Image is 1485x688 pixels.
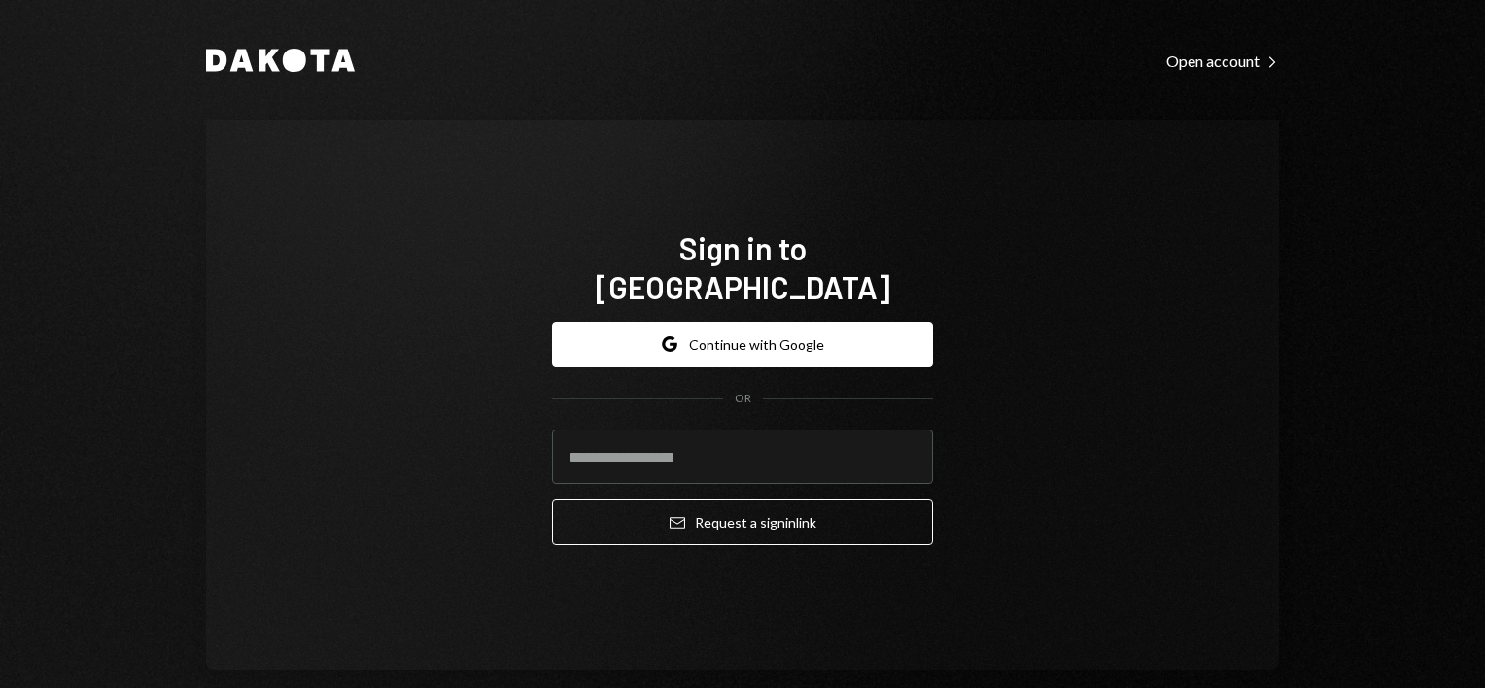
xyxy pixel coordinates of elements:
[552,499,933,545] button: Request a signinlink
[1166,52,1279,71] div: Open account
[735,391,751,407] div: OR
[552,228,933,306] h1: Sign in to [GEOGRAPHIC_DATA]
[1166,50,1279,71] a: Open account
[552,322,933,367] button: Continue with Google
